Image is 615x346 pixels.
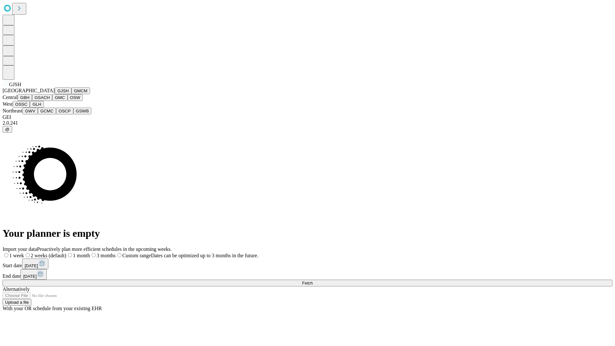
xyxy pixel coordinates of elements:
input: 1 month [68,253,72,257]
button: Upload a file [3,299,31,306]
button: GBH [18,94,32,101]
span: 2 weeks (default) [31,253,66,258]
div: End date [3,269,612,280]
span: Import your data [3,246,37,252]
span: Dates can be optimized up to 3 months in the future. [151,253,258,258]
button: OSW [68,94,83,101]
span: West [3,101,13,107]
div: Start date [3,259,612,269]
button: OSCP [56,108,73,114]
button: GSWB [73,108,92,114]
div: GEI [3,114,612,120]
input: 1 week [4,253,8,257]
button: OSSC [13,101,30,108]
button: GMC [52,94,67,101]
span: 1 week [9,253,24,258]
input: Custom rangeDates can be optimized up to 3 months in the future. [117,253,121,257]
span: Alternatively [3,286,29,292]
button: GWV [22,108,38,114]
span: Central [3,95,18,100]
span: Northeast [3,108,22,113]
span: [DATE] [23,274,37,279]
button: GLH [30,101,44,108]
button: [DATE] [22,259,48,269]
button: [DATE] [20,269,47,280]
input: 3 months [92,253,96,257]
div: 2.0.241 [3,120,612,126]
span: 1 month [73,253,90,258]
span: Proactively plan more efficient schedules in the upcoming weeks. [37,246,172,252]
span: Fetch [302,281,313,285]
span: 3 months [97,253,116,258]
button: GCMC [38,108,56,114]
span: @ [5,127,10,132]
button: GMCM [71,87,90,94]
input: 2 weeks (default) [26,253,30,257]
span: Custom range [122,253,151,258]
span: [DATE] [25,263,38,268]
button: GSACH [32,94,52,101]
button: Fetch [3,280,612,286]
button: @ [3,126,12,133]
span: GJSH [9,82,21,87]
span: With your OR schedule from your existing EHR [3,306,102,311]
span: [GEOGRAPHIC_DATA] [3,88,55,93]
button: GJSH [55,87,71,94]
h1: Your planner is empty [3,227,612,239]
